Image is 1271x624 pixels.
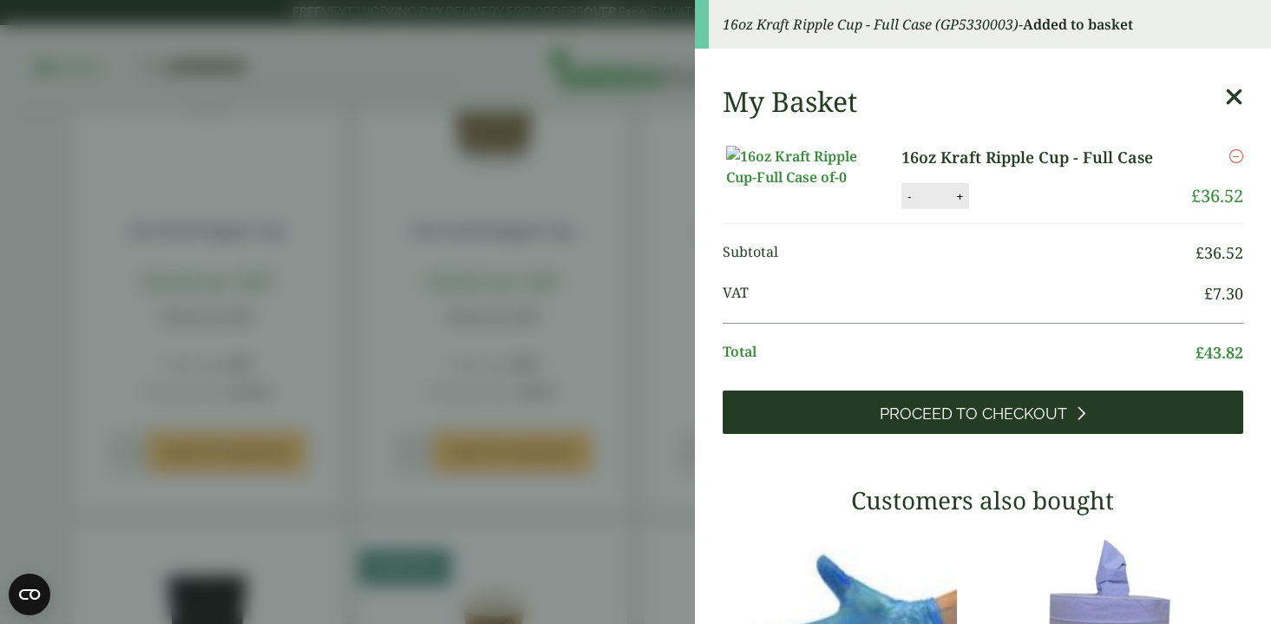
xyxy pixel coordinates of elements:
span: £ [1191,184,1201,207]
img: 16oz Kraft Ripple Cup-Full Case of-0 [726,146,882,187]
a: 16oz Kraft Ripple Cup - Full Case [901,146,1172,169]
span: VAT [723,282,1204,305]
span: Subtotal [723,241,1196,265]
em: 16oz Kraft Ripple Cup - Full Case (GP5330003) [723,15,1019,34]
span: £ [1196,342,1204,363]
span: Total [723,341,1196,365]
h2: My Basket [723,85,857,118]
bdi: 36.52 [1191,184,1243,207]
button: - [902,189,916,204]
bdi: 43.82 [1196,342,1243,363]
span: Proceed to Checkout [881,404,1068,424]
h3: Customers also bought [723,486,1243,516]
a: Remove this item [1229,146,1243,167]
strong: Added to basket [1023,15,1133,34]
span: £ [1204,283,1213,304]
span: £ [1196,242,1204,263]
button: + [951,189,968,204]
button: Open CMP widget [9,574,50,615]
bdi: 7.30 [1204,283,1243,304]
a: Proceed to Checkout [723,391,1243,434]
bdi: 36.52 [1196,242,1243,263]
